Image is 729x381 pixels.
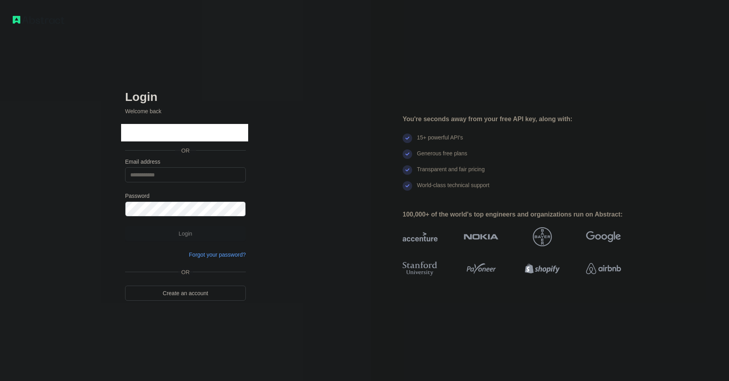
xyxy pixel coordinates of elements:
[13,16,64,24] img: Workflow
[125,107,246,115] p: Welcome back
[403,149,412,159] img: check mark
[125,90,246,104] h2: Login
[417,181,490,197] div: World-class technical support
[125,286,246,301] a: Create an account
[417,133,463,149] div: 15+ powerful API's
[403,114,646,124] div: You're seconds away from your free API key, along with:
[533,227,552,246] img: bayer
[464,227,499,246] img: nokia
[403,165,412,175] img: check mark
[417,149,467,165] div: Generous free plans
[417,165,485,181] div: Transparent and fair pricing
[525,260,560,277] img: shopify
[403,181,412,191] img: check mark
[403,133,412,143] img: check mark
[464,260,499,277] img: payoneer
[586,227,621,246] img: google
[403,210,646,219] div: 100,000+ of the world's top engineers and organizations run on Abstract:
[403,260,438,277] img: stanford university
[175,147,196,155] span: OR
[125,226,246,241] button: Login
[189,251,246,258] a: Forgot your password?
[125,158,246,166] label: Email address
[121,124,248,141] iframe: Кнопка "Войти с аккаунтом Google"
[586,260,621,277] img: airbnb
[403,227,438,246] img: accenture
[178,268,193,276] span: OR
[125,192,246,200] label: Password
